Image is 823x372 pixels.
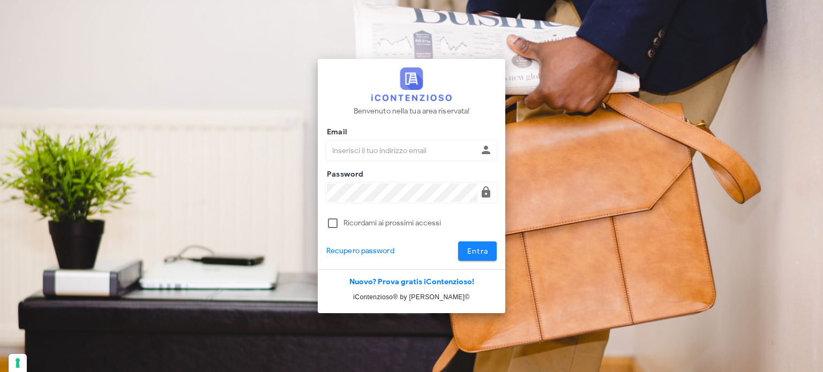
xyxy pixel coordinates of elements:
[354,105,470,117] p: Benvenuto nella tua area riservata!
[9,354,27,372] button: Le tue preferenze relative al consenso per le tecnologie di tracciamento
[324,127,347,138] label: Email
[343,218,497,229] label: Ricordami ai prossimi accessi
[324,169,364,180] label: Password
[327,141,477,160] input: Inserisci il tuo indirizzo email
[458,241,497,261] button: Entra
[326,245,394,257] a: Recupero password
[349,277,474,286] a: Nuovo? Prova gratis iContenzioso!
[467,247,489,256] span: Entra
[318,292,505,302] p: iContenzioso® by [PERSON_NAME]©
